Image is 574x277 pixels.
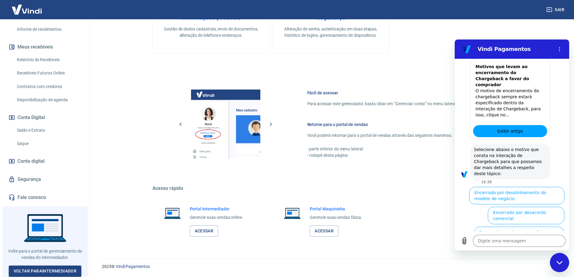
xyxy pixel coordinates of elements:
a: Acessar [190,225,218,237]
a: Acessar [310,225,338,237]
iframe: Janela de mensagens [455,39,569,250]
h6: Portal Maquininha [310,206,362,212]
h6: Portal Intermediador [190,206,243,212]
p: Alteração de senha, autenticação em duas etapas, histórico de logins, gerenciamento de dispositivos. [282,26,379,39]
a: Contratos com credores [14,80,83,93]
h6: Retorne para o portal de vendas [307,121,495,127]
img: Imagem da dashboard mostrando o botão de gerenciar conta na sidebar no lado esquerdo [191,90,260,159]
p: - parte inferior do menu lateral [307,146,495,152]
button: Sair [545,4,567,15]
a: Segurança [7,173,83,186]
a: Recebíveis Futuros Online [14,67,83,79]
button: Meus recebíveis [7,40,83,54]
button: Conta Digital [7,111,83,124]
p: - rodapé desta página [307,152,495,159]
p: Gerencie suas vendas online. [190,214,243,221]
a: Saldo e Extrato [14,124,83,137]
img: Vindi [7,0,46,19]
a: Informe de rendimentos [14,23,83,36]
h6: Fácil de acessar [307,90,495,96]
a: Relatório de Recebíveis [14,54,83,66]
p: 2025 © [102,263,560,270]
iframe: Botão para abrir a janela de mensagens, conversa em andamento [550,253,569,272]
img: Imagem de um notebook aberto [160,206,185,220]
a: Conta digital [7,155,83,168]
a: Disponibilização de agenda [14,94,83,106]
img: Imagem de um notebook aberto [280,206,305,220]
p: Gestão de dados cadastrais, envio de documentos, alteração de telefone e endereços. [162,26,260,39]
span: Conta digital [17,157,45,165]
p: Gerencie suas vendas física. [310,214,362,221]
h5: Acesso rápido [152,185,509,191]
a: Saque [14,137,83,150]
a: Fale conosco [7,191,83,204]
a: Voltar paraIntermediador [9,266,82,277]
p: Você poderá retornar para o portal de vendas através das seguintes maneiras: [307,132,495,139]
p: Para acessar este gerenciador, basta clicar em “Gerenciar conta” no menu lateral do portal de ven... [307,101,495,107]
a: Vindi Pagamentos [116,264,150,269]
